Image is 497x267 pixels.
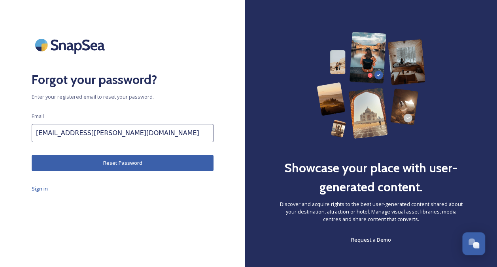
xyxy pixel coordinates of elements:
img: 63b42ca75bacad526042e722_Group%20154-p-800.png [317,32,425,139]
h2: Showcase your place with user-generated content. [277,158,465,196]
h2: Forgot your password? [32,70,214,89]
button: Reset Password [32,155,214,171]
img: SnapSea Logo [32,32,111,58]
button: Open Chat [462,232,485,255]
span: Enter your registered email to reset your password. [32,93,214,101]
span: Email [32,113,44,120]
a: Sign in [32,184,214,193]
span: Request a Demo [351,236,391,243]
span: Sign in [32,185,48,192]
input: john.doe@snapsea.io [32,124,214,142]
span: Discover and acquire rights to the best user-generated content shared about your destination, att... [277,200,465,223]
a: Request a Demo [351,235,391,244]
